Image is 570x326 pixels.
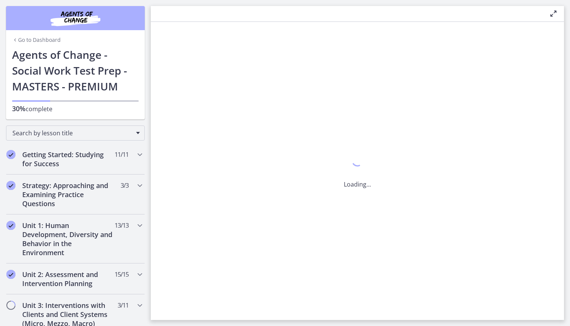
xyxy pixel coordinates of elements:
[12,104,26,113] span: 30%
[30,9,121,27] img: Agents of Change
[22,150,114,168] h2: Getting Started: Studying for Success
[12,47,139,94] h1: Agents of Change - Social Work Test Prep - MASTERS - PREMIUM
[118,301,129,310] span: 3 / 11
[6,126,145,141] div: Search by lesson title
[344,153,371,171] div: 1
[12,104,139,113] p: complete
[12,36,61,44] a: Go to Dashboard
[6,150,15,159] i: Completed
[22,270,114,288] h2: Unit 2: Assessment and Intervention Planning
[344,180,371,189] p: Loading...
[22,221,114,257] h2: Unit 1: Human Development, Diversity and Behavior in the Environment
[6,221,15,230] i: Completed
[115,270,129,279] span: 15 / 15
[12,129,132,137] span: Search by lesson title
[115,221,129,230] span: 13 / 13
[115,150,129,159] span: 11 / 11
[6,181,15,190] i: Completed
[6,270,15,279] i: Completed
[121,181,129,190] span: 3 / 3
[22,181,114,208] h2: Strategy: Approaching and Examining Practice Questions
